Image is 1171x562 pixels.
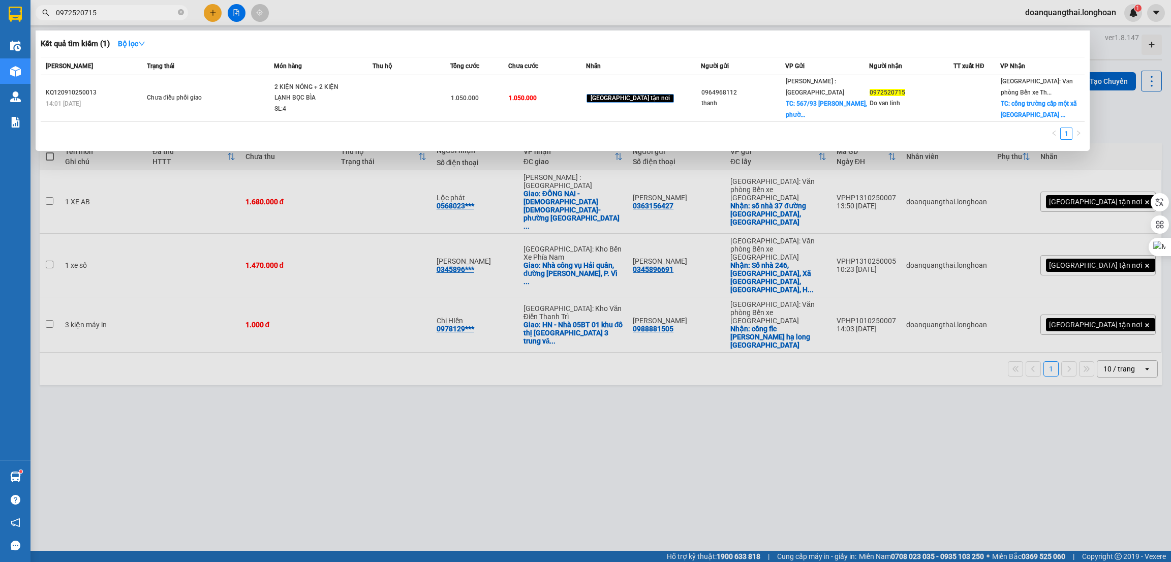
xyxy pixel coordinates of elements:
div: SL: 4 [274,104,351,115]
li: Previous Page [1048,128,1060,140]
li: Next Page [1072,128,1085,140]
img: logo-vxr [9,7,22,22]
span: close-circle [178,8,184,18]
div: 2 KIỆN NÓNG + 2 KIỆN LẠNH BỌC BÌA [274,82,351,104]
span: Thu hộ [373,63,392,70]
input: Tìm tên, số ĐT hoặc mã đơn [56,7,176,18]
span: [PERSON_NAME] : [GEOGRAPHIC_DATA] [786,78,844,96]
span: Người gửi [701,63,729,70]
img: warehouse-icon [10,66,21,77]
span: search [42,9,49,16]
span: [GEOGRAPHIC_DATA] tận nơi [587,94,674,103]
span: question-circle [11,495,20,505]
span: Trạng thái [147,63,174,70]
span: 1.050.000 [451,95,479,102]
span: 1.050.000 [509,95,537,102]
div: KQ120910250013 [46,87,144,98]
img: solution-icon [10,117,21,128]
button: right [1072,128,1085,140]
div: 0964968112 [701,87,785,98]
span: [GEOGRAPHIC_DATA]: Văn phòng Bến xe Th... [1001,78,1073,96]
span: Chưa cước [508,63,538,70]
span: down [138,40,145,47]
span: TC: 567/93 [PERSON_NAME], phườ... [786,100,867,118]
sup: 1 [19,470,22,473]
span: TT xuất HĐ [953,63,984,70]
span: right [1075,130,1082,136]
span: Tổng cước [450,63,479,70]
button: left [1048,128,1060,140]
span: message [11,541,20,550]
img: warehouse-icon [10,472,21,482]
strong: Bộ lọc [118,40,145,48]
span: notification [11,518,20,527]
div: Do van linh [870,98,953,109]
li: 1 [1060,128,1072,140]
div: Chưa điều phối giao [147,92,223,104]
span: close-circle [178,9,184,15]
h3: Kết quả tìm kiếm ( 1 ) [41,39,110,49]
span: VP Nhận [1000,63,1025,70]
span: left [1051,130,1057,136]
span: 0972520715 [870,89,905,96]
span: Người nhận [869,63,902,70]
img: warehouse-icon [10,91,21,102]
button: Bộ lọcdown [110,36,153,52]
a: 1 [1061,128,1072,139]
span: 14:01 [DATE] [46,100,81,107]
span: [PERSON_NAME] [46,63,93,70]
div: thanh [701,98,785,109]
span: VP Gửi [785,63,805,70]
span: TC: cổng trường cấp một xã [GEOGRAPHIC_DATA] ... [1001,100,1076,118]
span: Nhãn [586,63,601,70]
img: warehouse-icon [10,41,21,51]
span: Món hàng [274,63,302,70]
